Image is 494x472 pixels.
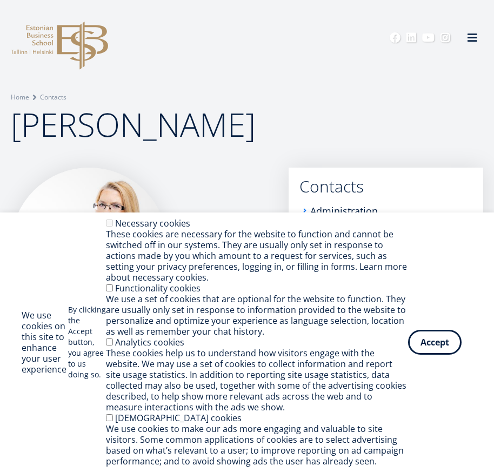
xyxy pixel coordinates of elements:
[11,168,168,324] img: Mari Kooskora
[11,102,256,147] span: [PERSON_NAME]
[106,229,408,283] div: These cookies are necessary for the website to function and cannot be switched off in our systems...
[68,304,106,380] p: By clicking the Accept button, you agree to us doing so.
[408,330,462,355] button: Accept
[115,217,190,229] label: Necessary cookies
[106,348,408,413] div: These cookies help us to understand how visitors engage with the website. We may use a set of coo...
[22,310,68,375] h2: We use cookies on this site to enhance your user experience
[115,336,184,348] label: Analytics cookies
[390,32,400,43] a: Facebook
[11,92,29,103] a: Home
[440,32,451,43] a: Instagram
[310,205,378,216] a: Administration
[106,294,408,337] div: We use a set of cookies that are optional for the website to function. They are usually only set ...
[422,32,435,43] a: Youtube
[115,282,201,294] label: Functionality cookies
[106,423,408,467] div: We use cookies to make our ads more engaging and valuable to site visitors. Some common applicati...
[115,412,242,424] label: [DEMOGRAPHIC_DATA] cookies
[299,178,472,195] a: Contacts
[40,92,66,103] a: Contacts
[406,32,417,43] a: Linkedin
